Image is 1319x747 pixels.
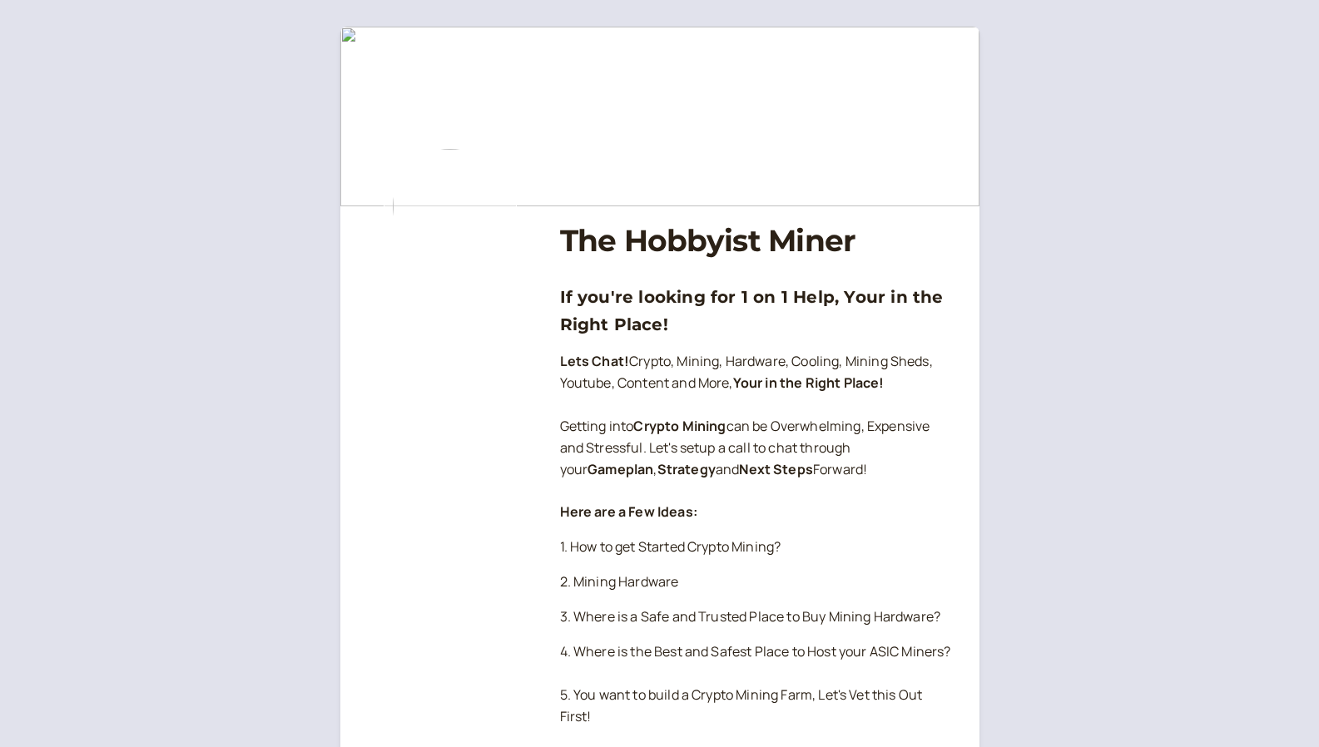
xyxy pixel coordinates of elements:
h1: The Hobbyist Miner [560,223,953,259]
h3: If you're looking for 1 on 1 Help, Your in the Right Place! [560,284,953,338]
p: 3. Where is a Safe and Trusted Place to Buy Mining Hardware? [560,606,953,628]
p: 2. Mining Hardware [560,571,953,593]
strong: Lets Chat! [560,352,630,370]
strong: Gameplan [588,460,653,478]
p: Crypto, Mining, Hardware, Cooling, Mining Sheds, Youtube, Content and More, Getting into can be O... [560,351,953,523]
strong: Your in the Right Place! [733,373,885,392]
strong: Here are a Few Ideas: [560,502,697,521]
strong: Crypto Mining [633,417,726,435]
strong: Strategy [657,460,716,478]
p: 1. How to get Started Crypto Mining? [560,537,953,558]
strong: Next Steps [739,460,813,478]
